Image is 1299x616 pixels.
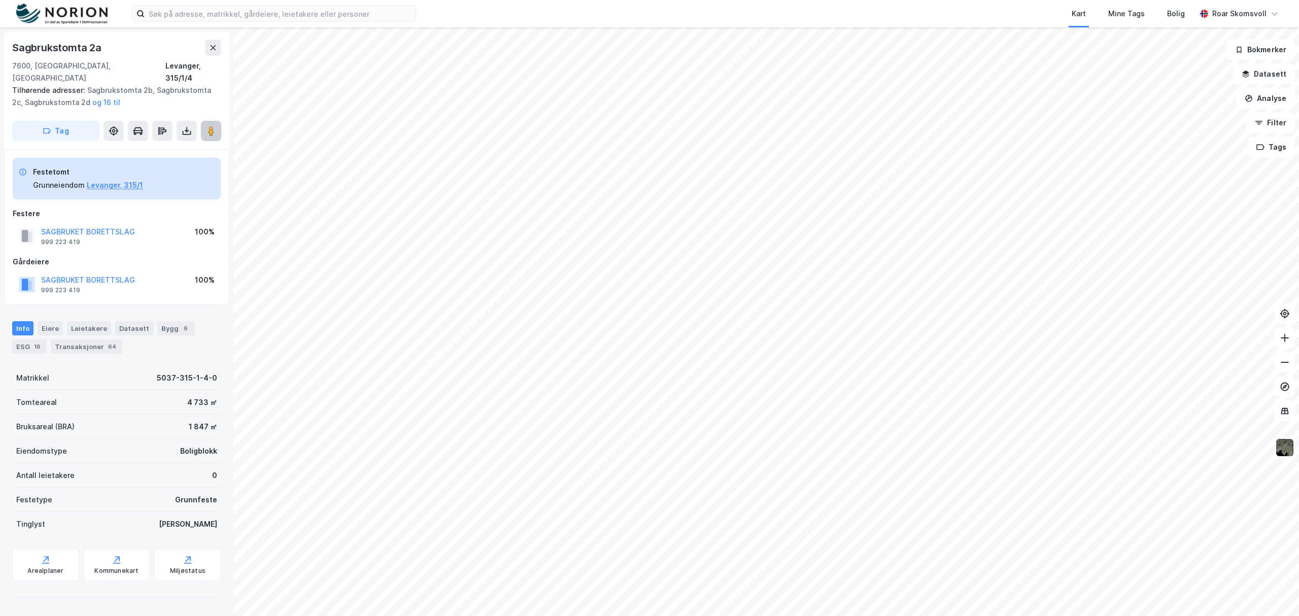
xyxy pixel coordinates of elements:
[1233,64,1295,84] button: Datasett
[32,341,43,352] div: 16
[195,274,215,286] div: 100%
[12,321,33,335] div: Info
[12,60,165,84] div: 7600, [GEOGRAPHIC_DATA], [GEOGRAPHIC_DATA]
[175,494,217,506] div: Grunnfeste
[16,421,75,433] div: Bruksareal (BRA)
[145,6,416,21] input: Søk på adresse, matrikkel, gårdeiere, leietakere eller personer
[1246,113,1295,133] button: Filter
[157,321,195,335] div: Bygg
[1248,137,1295,157] button: Tags
[212,469,217,482] div: 0
[1248,567,1299,616] iframe: Chat Widget
[16,469,75,482] div: Antall leietakere
[1226,40,1295,60] button: Bokmerker
[1108,8,1145,20] div: Mine Tags
[41,238,80,246] div: 999 223 419
[16,396,57,408] div: Tomteareal
[115,321,153,335] div: Datasett
[181,323,191,333] div: 6
[1236,88,1295,109] button: Analyse
[159,518,217,530] div: [PERSON_NAME]
[13,256,221,268] div: Gårdeiere
[33,179,85,191] div: Grunneiendom
[94,567,139,575] div: Kommunekart
[187,396,217,408] div: 4 733 ㎡
[106,341,118,352] div: 64
[195,226,215,238] div: 100%
[16,445,67,457] div: Eiendomstype
[33,166,143,178] div: Festetomt
[12,339,47,354] div: ESG
[157,372,217,384] div: 5037-315-1-4-0
[180,445,217,457] div: Boligblokk
[1072,8,1086,20] div: Kart
[87,179,143,191] button: Levanger, 315/1
[67,321,111,335] div: Leietakere
[170,567,206,575] div: Miljøstatus
[38,321,63,335] div: Eiere
[16,372,49,384] div: Matrikkel
[16,518,45,530] div: Tinglyst
[165,60,221,84] div: Levanger, 315/1/4
[12,40,104,56] div: Sagbrukstomta 2a
[1167,8,1185,20] div: Bolig
[12,84,213,109] div: Sagbrukstomta 2b, Sagbrukstomta 2c, Sagbrukstomta 2d
[1275,438,1294,457] img: 9k=
[12,121,99,141] button: Tag
[1212,8,1267,20] div: Roar Skomsvoll
[51,339,122,354] div: Transaksjoner
[189,421,217,433] div: 1 847 ㎡
[13,208,221,220] div: Festere
[12,86,87,94] span: Tilhørende adresser:
[27,567,63,575] div: Arealplaner
[16,494,52,506] div: Festetype
[41,286,80,294] div: 999 223 419
[16,4,108,24] img: norion-logo.80e7a08dc31c2e691866.png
